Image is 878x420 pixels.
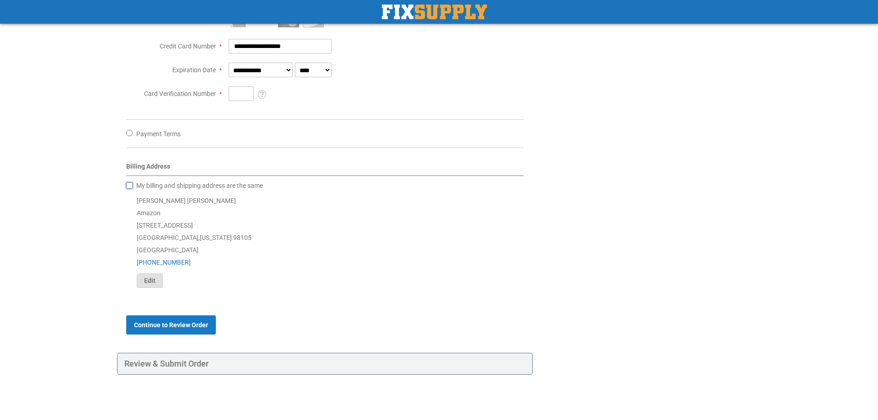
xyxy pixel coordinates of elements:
[126,195,524,288] div: [PERSON_NAME] [PERSON_NAME] Amazon [STREET_ADDRESS] [GEOGRAPHIC_DATA] , 98105 [GEOGRAPHIC_DATA]
[144,277,155,284] span: Edit
[137,259,191,266] a: [PHONE_NUMBER]
[200,234,232,241] span: [US_STATE]
[382,5,487,19] img: Fix Industrial Supply
[172,66,216,74] span: Expiration Date
[160,43,216,50] span: Credit Card Number
[126,315,216,335] button: Continue to Review Order
[126,162,524,176] div: Billing Address
[137,273,163,288] button: Edit
[136,182,263,189] span: My billing and shipping address are the same
[134,321,208,329] span: Continue to Review Order
[136,130,181,138] span: Payment Terms
[382,5,487,19] a: store logo
[117,353,533,375] div: Review & Submit Order
[144,90,216,97] span: Card Verification Number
